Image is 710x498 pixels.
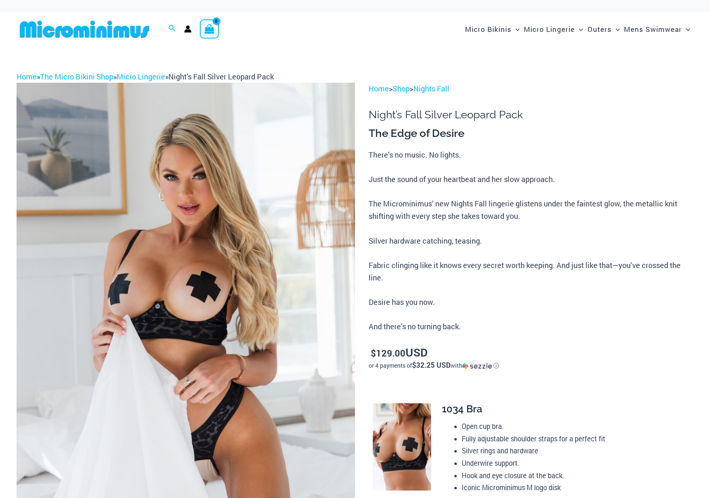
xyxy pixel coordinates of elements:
[462,481,686,494] li: Iconic Microminimus M logo disk
[369,83,693,95] p: > >
[522,17,585,42] a: Micro LingerieMenu ToggleMenu Toggle
[369,84,389,93] a: Home
[612,19,620,40] span: Menu Toggle
[442,403,482,415] span: 1034 Bra
[369,362,693,370] div: or 4 payments of with
[682,19,690,40] span: Menu Toggle
[462,469,686,482] li: Hook and eye closure at the back.
[369,108,693,121] h1: Night’s Fall Silver Leopard Pack
[413,84,449,93] a: Nights Fall
[369,127,693,141] h3: The Edge of Desire
[17,20,153,38] img: MM SHOP LOGO FLAT
[462,457,686,469] li: Underwire support.
[624,19,682,40] span: Mens Swimwear
[465,19,511,40] span: Micro Bikinis
[622,17,692,42] a: Mens SwimwearMenu ToggleMenu Toggle
[17,72,37,81] a: Home
[462,420,686,433] li: Open cup bra.
[117,72,165,81] a: Micro Lingerie
[462,362,492,370] img: Sezzle
[40,72,113,81] a: The Micro Bikini Shop
[168,72,274,81] span: Night’s Fall Silver Leopard Pack
[369,346,693,359] p: USD
[462,433,686,445] li: Fully adjustable shoulder straps for a perfect fit
[575,19,583,40] span: Menu Toggle
[371,347,376,359] span: $
[373,403,431,491] img: Nights Fall Silver Leopard 1036 Bra
[585,17,622,42] a: OutersMenu ToggleMenu Toggle
[393,84,410,93] a: Shop
[588,19,612,40] span: Outers
[369,149,693,333] p: There’s no music. No lights. Just the sound of your heartbeat and her slow approach. The Micromin...
[200,19,219,38] a: View Shopping Cart, empty
[412,360,451,370] span: $32.25 USD
[462,445,686,457] li: Silver rings and hardware
[369,362,693,370] div: or 4 payments of$32.25 USDwithSezzle Click to learn more about Sezzle
[462,15,693,43] nav: Site Navigation
[511,19,520,40] span: Menu Toggle
[463,17,522,42] a: Micro BikinisMenu ToggleMenu Toggle
[524,19,575,40] span: Micro Lingerie
[168,24,176,34] a: Search icon link
[17,72,274,81] span: » » »
[184,25,192,33] a: Account icon link
[371,347,405,359] bdi: 129.00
